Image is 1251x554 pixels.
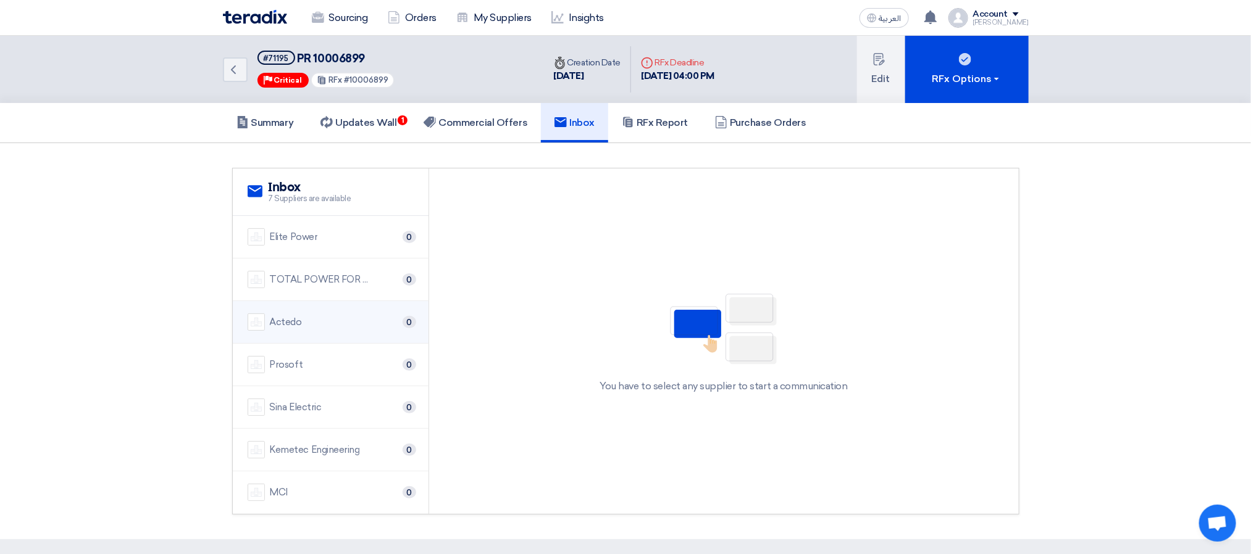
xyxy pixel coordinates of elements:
h5: RFx Report [622,117,688,129]
span: 0 [403,401,416,413]
a: Sourcing [302,4,378,31]
h5: PR 10006899 [257,51,395,66]
div: [PERSON_NAME] [973,19,1029,26]
div: You have to select any supplier to start a communication [600,379,848,394]
div: Sina Electric [270,400,322,415]
span: PR 10006899 [297,52,365,65]
div: Kemetec Engineering [270,443,360,457]
div: RFx Deadline [641,56,714,69]
a: Summary [223,103,308,143]
a: Purchase Orders [701,103,820,143]
div: Elite Power [270,230,318,244]
img: company-name [248,356,265,373]
a: Updates Wall1 [307,103,410,143]
h5: Commercial Offers [424,117,527,129]
h5: Purchase Orders [715,117,806,129]
a: RFx Report [608,103,701,143]
span: 0 [403,444,416,456]
a: Inbox [541,103,608,143]
img: company-name [248,271,265,288]
img: company-name [248,228,265,246]
div: Prosoft [270,358,303,372]
a: My Suppliers [446,4,542,31]
span: #10006899 [344,75,388,85]
img: No Partner Selected [662,289,785,368]
img: Teradix logo [223,10,287,24]
span: 0 [403,486,416,498]
div: Account [973,9,1008,20]
img: company-name [248,484,265,501]
div: #71195 [264,54,289,62]
button: RFx Options [905,36,1029,103]
a: Insights [542,4,614,31]
span: 1 [398,115,408,125]
span: RFx [328,75,342,85]
button: Edit [857,36,905,103]
div: [DATE] [554,69,621,83]
img: company-name [248,399,265,416]
h5: Summary [236,117,294,129]
a: Orders [378,4,446,31]
span: 0 [403,316,416,328]
div: RFx Options [932,72,1002,86]
div: TOTAL POWER FOR ELECTRICAL SUPPLIES [270,273,369,287]
span: 0 [403,231,416,243]
h5: Updates Wall [320,117,396,129]
div: Creation Date [554,56,621,69]
h2: Inbox [269,180,351,195]
button: العربية [860,8,909,28]
div: Open chat [1199,505,1236,542]
div: MCI [270,486,288,500]
span: 0 [403,273,416,286]
span: 7 Suppliers are available [269,192,351,205]
img: company-name [248,441,265,458]
h5: Inbox [554,117,595,129]
img: profile_test.png [948,8,968,28]
a: Commercial Offers [410,103,541,143]
div: Actedo [270,315,302,329]
span: العربية [879,14,902,23]
span: Critical [274,76,303,85]
div: [DATE] 04:00 PM [641,69,714,83]
img: company-name [248,313,265,331]
span: 0 [403,358,416,371]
